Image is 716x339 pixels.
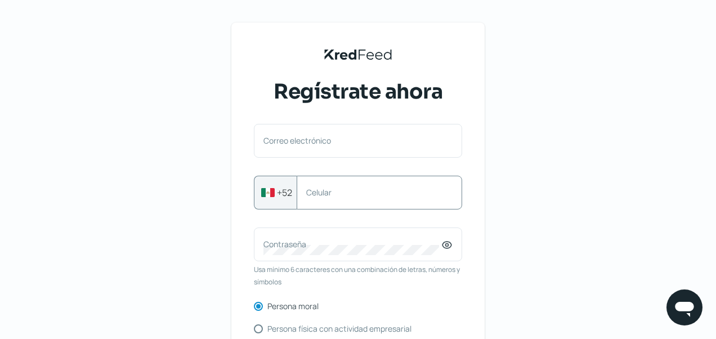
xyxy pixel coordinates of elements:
[263,239,441,249] label: Contraseña
[254,264,462,288] span: Usa mínimo 6 caracteres con una combinación de letras, números y símbolos
[267,325,411,333] label: Persona física con actividad empresarial
[274,78,442,106] span: Regístrate ahora
[673,296,696,319] img: chatIcon
[267,302,319,310] label: Persona moral
[306,187,441,198] label: Celular
[263,135,441,146] label: Correo electrónico
[277,186,292,199] span: +52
